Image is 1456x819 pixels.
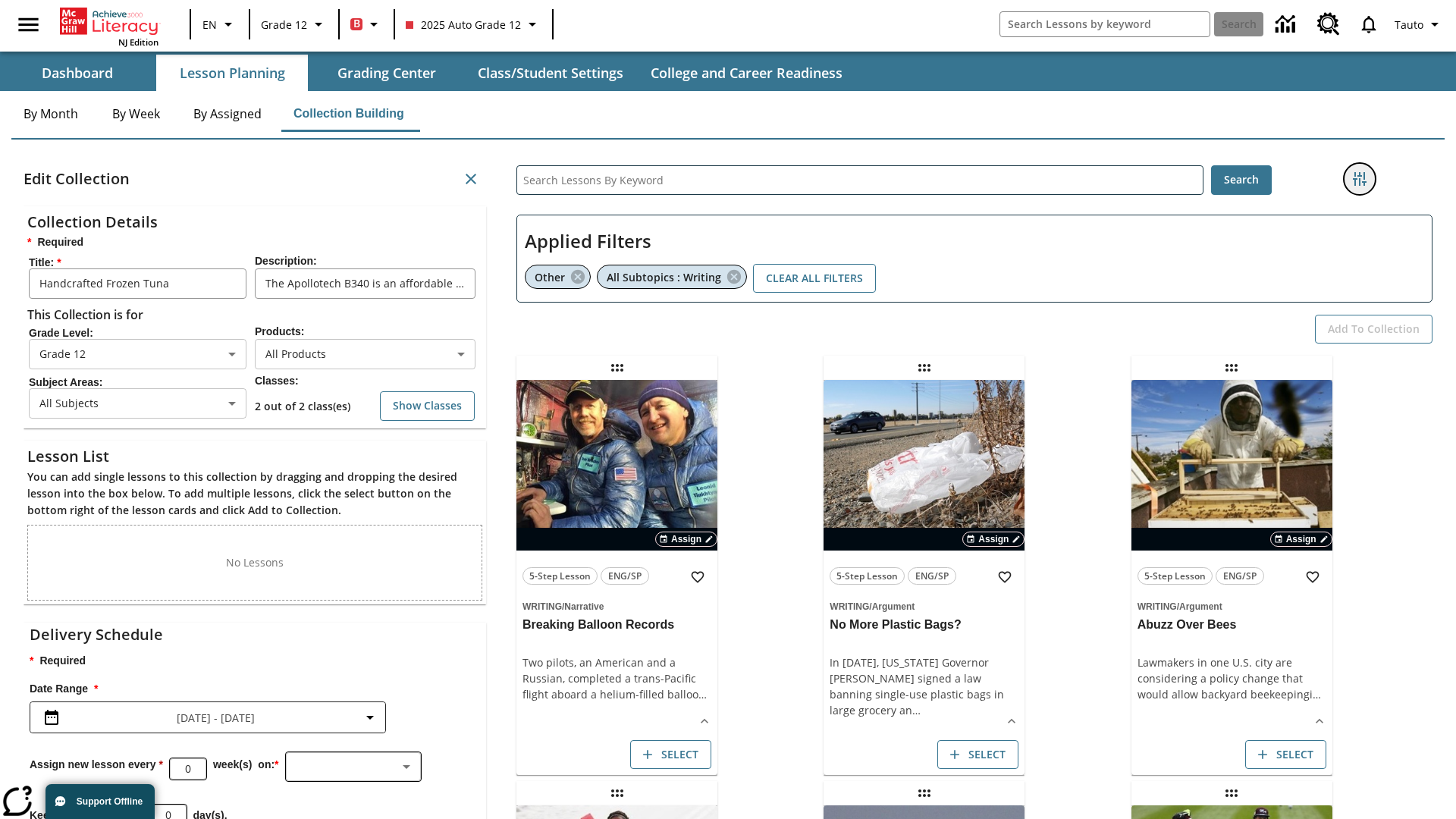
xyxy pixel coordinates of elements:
[2,55,153,91] button: Dashboard
[1270,532,1332,547] button: Assign Choose Dates
[213,757,252,773] p: week(s)
[400,11,548,38] button: Class: 2025 Auto Grade 12, Select your class
[24,167,130,191] h2: Edit Collection
[1345,164,1375,194] button: Filters Side menu
[562,601,564,612] span: /
[281,96,416,132] button: Collection Building
[525,265,591,289] div: Remove Other filter selected item
[1144,568,1206,584] span: 5-Step Lesson
[908,567,956,585] button: ENG/SP
[1137,598,1326,614] span: Topic: Writing/Argument
[311,55,463,91] button: Grading Center
[671,532,701,546] span: Assign
[196,11,244,38] button: Language: EN, Select a language
[181,96,274,132] button: By Assigned
[962,532,1025,547] button: Assign Choose Dates
[1219,356,1244,380] div: Draggable lesson: Abuzz Over Bees
[978,532,1009,546] span: Assign
[177,710,255,726] span: [DATE] - [DATE]
[639,55,855,91] button: College and Career Readiness
[118,36,158,48] span: NJ Edition
[255,339,475,369] div: All Products
[692,687,698,701] span: o
[525,223,1424,260] h2: Applied Filters
[522,567,598,585] button: 5-Step Lesson
[830,598,1018,614] span: Topic: Writing/Argument
[522,601,562,612] span: Writing
[605,781,629,805] div: Draggable lesson: Dreaming Big
[226,554,284,570] p: No Lessons
[255,255,317,267] span: Description :
[937,740,1018,770] button: Select
[630,740,711,770] button: Select
[1308,4,1349,45] a: Resource Center, Will open in new tab
[830,567,905,585] button: 5-Step Lesson
[836,568,898,584] span: 5-Step Lesson
[60,6,158,36] a: Home
[30,757,163,773] h3: Assign new lesson every
[605,356,629,380] div: Draggable lesson: Breaking Balloon Records
[45,784,155,819] button: Support Offline
[516,215,1432,303] div: Applied Filters
[869,601,871,612] span: /
[535,270,565,284] span: Other
[29,327,253,339] span: Grade Level :
[255,325,304,337] span: Products :
[1286,532,1316,546] span: Assign
[1395,17,1423,33] span: Tauto
[255,268,475,299] input: Description
[60,5,158,48] div: Home
[258,757,278,773] h3: on:
[255,11,334,38] button: Grade: Grade 12, Select a grade
[77,796,143,807] span: Support Offline
[516,380,717,775] div: lesson details
[30,681,486,698] h3: Date Range
[830,654,1018,718] div: In [DATE], [US_STATE] Governor [PERSON_NAME] signed a law banning single-use plastic bags in larg...
[655,532,717,547] button: Assign Choose Dates
[1389,11,1450,38] button: Profile/Settings
[564,601,604,612] span: Narrative
[36,708,379,726] button: Select the date range menu item
[698,687,707,701] span: …
[29,388,246,419] div: All Subjects
[1216,567,1264,585] button: ENG/SP
[156,55,308,91] button: Lesson Planning
[29,268,246,299] input: Title
[27,444,482,469] h2: Lesson List
[517,166,1203,194] input: Search Lessons By Keyword
[1299,563,1326,591] button: Add to Favorites
[830,617,1018,633] h3: No More Plastic Bags?
[824,380,1025,775] div: lesson details
[1177,601,1179,612] span: /
[597,265,747,289] div: Remove All Subtopics : Writing filter selected item
[912,703,921,717] span: …
[30,623,486,647] h2: Delivery Schedule
[872,601,915,612] span: Argument
[1310,687,1313,701] span: i
[6,2,51,47] button: Open side menu
[202,17,217,33] span: EN
[406,17,521,33] span: 2025 Auto Grade 12
[361,708,379,726] svg: Collapse Date Range Filter
[1266,4,1308,45] a: Data Center
[1223,568,1257,584] span: ENG/SP
[991,563,1018,591] button: Add to Favorites
[261,17,307,33] span: Grade 12
[466,55,635,91] button: Class/Student Settings
[27,210,482,234] h2: Collection Details
[693,710,716,733] button: Show Details
[912,781,937,805] div: Draggable lesson: MOM Goes to Mars
[353,14,360,33] span: B
[29,339,246,369] div: Grade 12
[1000,710,1023,733] button: Show Details
[608,568,642,584] span: ENG/SP
[27,469,482,519] h6: You can add single lessons to this collection by dragging and dropping the desired lesson into th...
[380,391,475,421] button: Show Classes
[1179,601,1222,612] span: Argument
[905,703,912,717] span: n
[30,653,486,670] p: Required
[607,270,721,284] span: All Subtopics : Writing
[522,598,711,614] span: Topic: Writing/Narrative
[11,96,90,132] button: By Month
[27,304,482,325] h6: This Collection is for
